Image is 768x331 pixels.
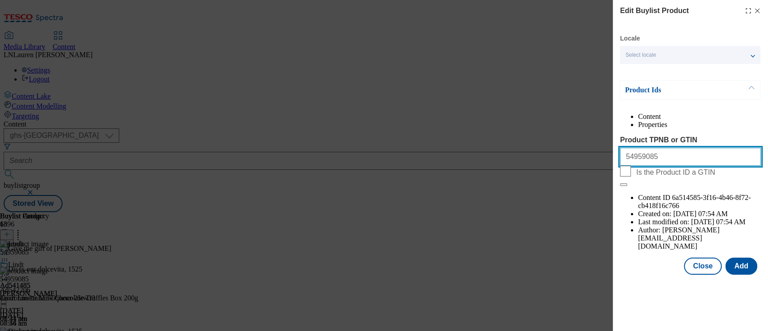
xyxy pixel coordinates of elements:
[636,168,715,177] span: Is the Product ID a GTIN
[638,194,761,210] li: Content ID
[638,218,761,226] li: Last modified on:
[673,210,728,218] span: [DATE] 07:54 AM
[638,121,761,129] li: Properties
[638,210,761,218] li: Created on:
[620,36,640,41] label: Locale
[725,258,757,275] button: Add
[638,113,761,121] li: Content
[620,148,761,166] input: Enter 1 or 20 space separated Product TPNB or GTIN
[620,46,760,64] button: Select locale
[684,258,722,275] button: Close
[625,52,656,59] span: Select locale
[620,136,761,144] label: Product TPNB or GTIN
[691,218,746,226] span: [DATE] 07:54 AM
[638,226,719,250] span: [PERSON_NAME][EMAIL_ADDRESS][DOMAIN_NAME]
[638,194,751,209] span: 6a514585-3f16-4b46-8f72-cb418f16c766
[620,5,689,16] h4: Edit Buylist Product
[638,226,761,250] li: Author:
[625,86,719,95] p: Product Ids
